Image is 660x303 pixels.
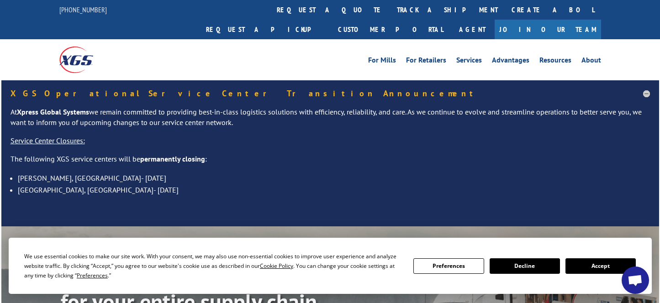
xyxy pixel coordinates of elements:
[17,107,89,116] strong: Xpress Global Systems
[24,251,402,280] div: We use essential cookies to make our site work. With your consent, we may also use non-essential ...
[406,57,446,67] a: For Retailers
[565,258,636,274] button: Accept
[9,238,652,294] div: Cookie Consent Prompt
[199,20,331,39] a: Request a pickup
[140,154,205,163] strong: permanently closing
[492,57,529,67] a: Advantages
[77,272,108,279] span: Preferences
[368,57,396,67] a: For Mills
[456,57,482,67] a: Services
[331,20,450,39] a: Customer Portal
[18,172,650,184] li: [PERSON_NAME], [GEOGRAPHIC_DATA]- [DATE]
[59,5,107,14] a: [PHONE_NUMBER]
[450,20,495,39] a: Agent
[622,266,649,294] a: Open chat
[18,184,650,196] li: [GEOGRAPHIC_DATA], [GEOGRAPHIC_DATA]- [DATE]
[490,258,560,274] button: Decline
[413,258,484,274] button: Preferences
[11,89,650,98] h5: XGS Operational Service Center Transition Announcement
[495,20,601,39] a: Join Our Team
[581,57,601,67] a: About
[260,262,293,270] span: Cookie Policy
[539,57,571,67] a: Resources
[11,154,650,172] p: The following XGS service centers will be :
[11,136,85,145] u: Service Center Closures:
[11,107,650,136] p: At we remain committed to providing best-in-class logistics solutions with efficiency, reliabilit...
